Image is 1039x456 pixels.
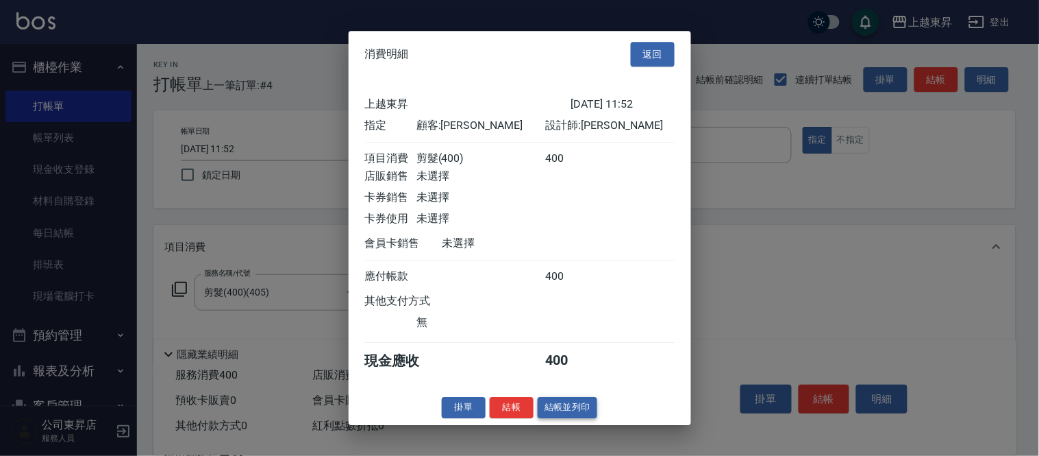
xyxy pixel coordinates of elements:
div: 現金應收 [365,352,442,370]
button: 返回 [631,42,675,67]
div: 400 [545,152,597,166]
div: 未選擇 [442,237,571,251]
div: 設計師: [PERSON_NAME] [545,119,674,133]
div: 顧客: [PERSON_NAME] [416,119,545,133]
button: 結帳並列印 [538,397,597,418]
div: 指定 [365,119,416,133]
button: 掛單 [442,397,486,418]
button: 結帳 [490,397,534,418]
div: 400 [545,269,597,284]
div: 400 [545,352,597,370]
div: 會員卡銷售 [365,237,442,251]
div: 店販銷售 [365,169,416,184]
div: 未選擇 [416,191,545,205]
div: [DATE] 11:52 [571,97,675,112]
div: 未選擇 [416,169,545,184]
div: 其他支付方式 [365,294,468,309]
span: 消費明細 [365,47,409,61]
div: 無 [416,315,545,330]
div: 未選擇 [416,212,545,226]
div: 上越東昇 [365,97,571,112]
div: 項目消費 [365,152,416,166]
div: 應付帳款 [365,269,416,284]
div: 卡券使用 [365,212,416,226]
div: 剪髮(400) [416,152,545,166]
div: 卡券銷售 [365,191,416,205]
